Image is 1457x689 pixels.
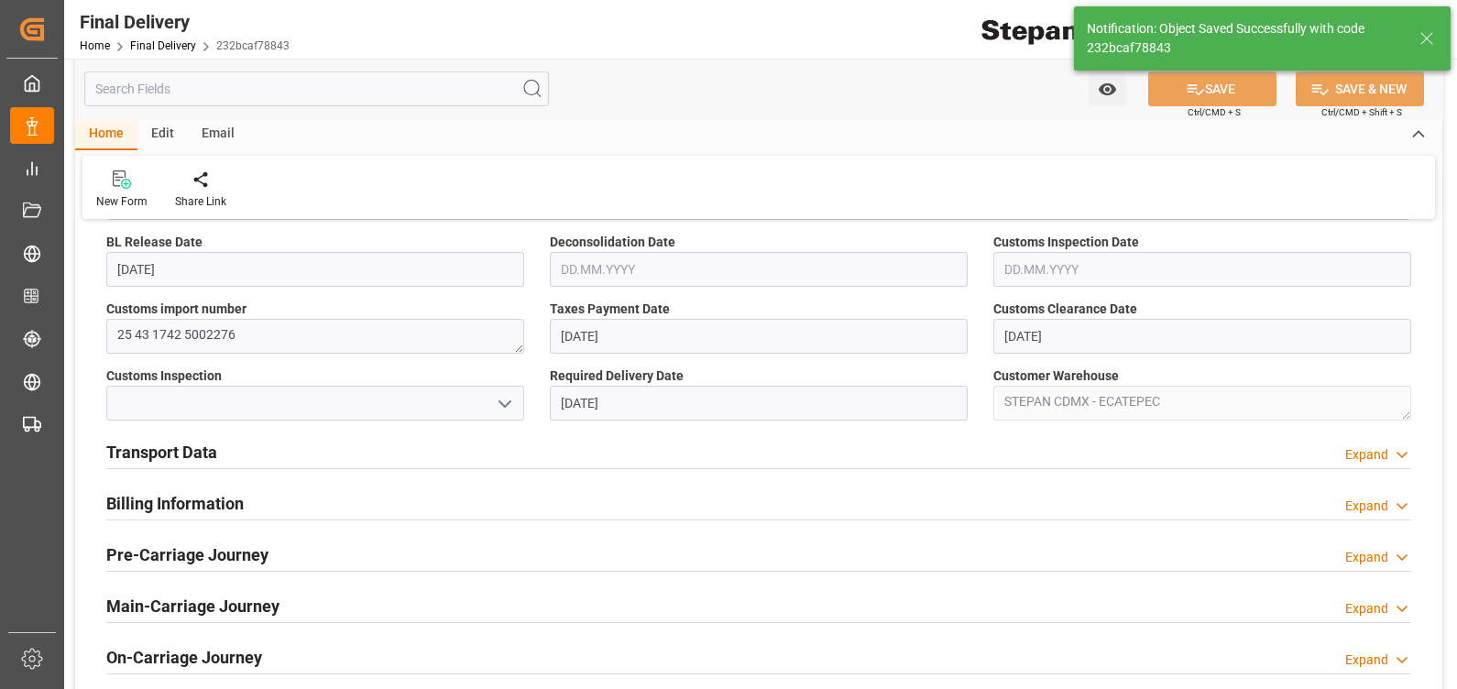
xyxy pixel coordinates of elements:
span: Customs Inspection Date [993,233,1139,252]
div: Home [75,119,137,150]
a: Final Delivery [130,39,196,52]
input: Search Fields [84,71,549,106]
input: DD.MM.YYYY [993,252,1411,287]
span: Customs Inspection [106,366,222,386]
div: Edit [137,119,188,150]
input: DD.MM.YYYY [550,386,968,421]
div: Expand [1345,497,1388,516]
div: Email [188,119,248,150]
input: DD.MM.YYYY [106,252,524,287]
textarea: 25 43 1742 5002276 [106,319,524,354]
span: Required Delivery Date [550,366,684,386]
span: Ctrl/CMD + S [1188,105,1241,119]
input: DD.MM.YYYY [550,252,968,287]
h2: Main-Carriage Journey [106,594,279,618]
h2: Billing Information [106,491,244,516]
div: New Form [96,193,148,210]
span: Customer Warehouse [993,366,1119,386]
button: SAVE [1148,71,1276,106]
img: Stepan_Company_logo.svg.png_1713531530.png [981,14,1115,46]
input: DD.MM.YYYY [993,319,1411,354]
h2: On-Carriage Journey [106,645,262,670]
div: Expand [1345,651,1388,670]
textarea: STEPAN CDMX - ECATEPEC [993,386,1411,421]
span: Customs import number [106,300,246,319]
div: Expand [1345,445,1388,465]
div: Final Delivery [80,8,290,36]
span: Taxes Payment Date [550,300,670,319]
span: Customs Clearance Date [993,300,1137,319]
span: Ctrl/CMD + Shift + S [1321,105,1402,119]
h2: Transport Data [106,440,217,465]
span: Deconsolidation Date [550,233,675,252]
span: BL Release Date [106,233,203,252]
div: Share Link [175,193,226,210]
a: Home [80,39,110,52]
div: Expand [1345,599,1388,618]
button: SAVE & NEW [1296,71,1424,106]
button: open menu [490,389,518,418]
button: open menu [1089,71,1126,106]
input: DD.MM.YYYY [550,319,968,354]
div: Expand [1345,548,1388,567]
div: Notification: Object Saved Successfully with code 232bcaf78843 [1087,19,1402,58]
h2: Pre-Carriage Journey [106,542,268,567]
